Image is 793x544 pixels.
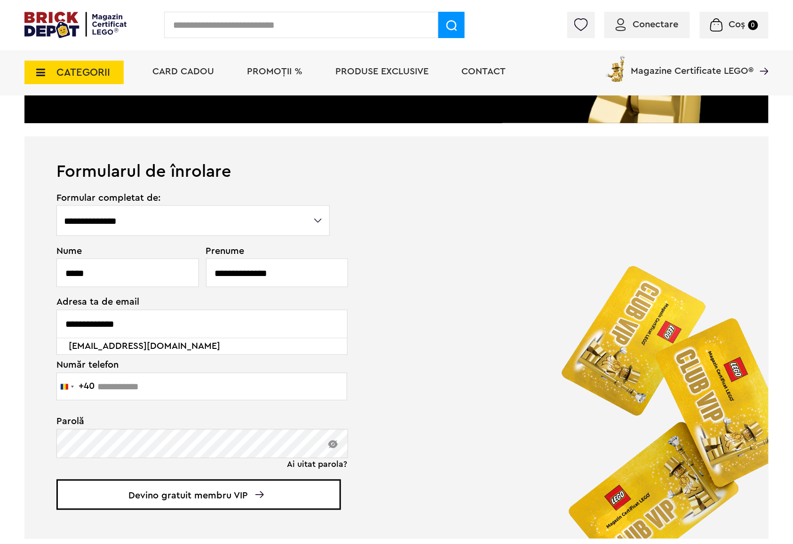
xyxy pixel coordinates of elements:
[56,480,341,510] span: Devino gratuit membru VIP
[546,250,769,539] img: vip_page_image
[79,382,95,391] div: +40
[748,20,758,30] small: 0
[631,54,754,76] span: Magazine Certificate LEGO®
[24,136,769,180] h1: Formularul de înrolare
[57,373,95,400] button: Selected country
[729,20,745,29] span: Coș
[56,67,110,78] span: CATEGORII
[754,54,769,63] a: Magazine Certificate LEGO®
[152,67,214,76] a: Card Cadou
[56,193,331,203] span: Formular completat de:
[56,349,331,370] span: Număr telefon
[206,246,331,256] span: Prenume
[335,67,428,76] a: Produse exclusive
[255,491,264,498] img: Arrow%20-%20Down.svg
[65,339,340,355] li: [EMAIL_ADDRESS][DOMAIN_NAME]
[616,20,679,29] a: Conectare
[56,298,331,307] span: Adresa ta de email
[56,417,331,426] span: Parolă
[287,460,347,469] a: Ai uitat parola?
[461,67,506,76] a: Contact
[633,20,679,29] span: Conectare
[56,246,194,256] span: Nume
[247,67,302,76] a: PROMOȚII %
